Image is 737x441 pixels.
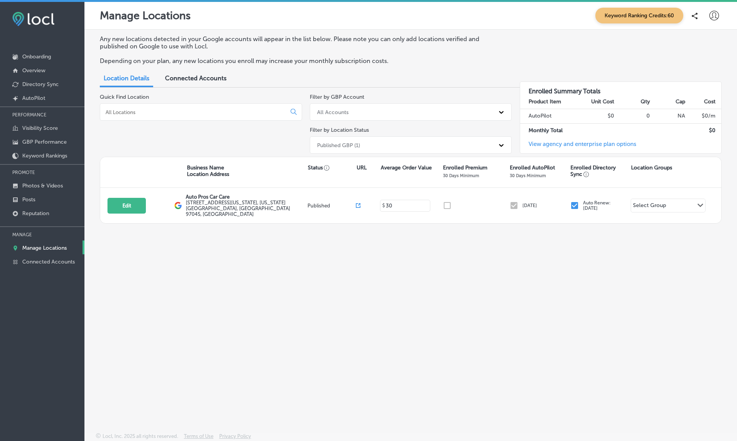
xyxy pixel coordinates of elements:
[686,109,721,123] td: $ 0 /m
[187,164,229,177] p: Business Name Location Address
[22,53,51,60] p: Onboarding
[100,9,191,22] p: Manage Locations
[22,245,67,251] p: Manage Locations
[22,196,35,203] p: Posts
[686,123,721,138] td: $ 0
[631,164,672,171] p: Location Groups
[186,200,306,217] label: [STREET_ADDRESS][US_STATE] , [US_STATE][GEOGRAPHIC_DATA], [GEOGRAPHIC_DATA] 97045, [GEOGRAPHIC_DATA]
[633,202,666,211] div: Select Group
[579,95,615,109] th: Unit Cost
[186,194,306,200] p: Auto Pros Car Care
[650,109,686,123] td: NA
[22,95,45,101] p: AutoPilot
[510,164,555,171] p: Enrolled AutoPilot
[382,203,385,208] p: $
[107,198,146,214] button: Edit
[100,57,504,65] p: Depending on your plan, any new locations you enroll may increase your monthly subscription costs.
[12,12,55,26] img: fda3e92497d09a02dc62c9cd864e3231.png
[579,109,615,123] td: $0
[520,109,579,123] td: AutoPilot
[615,95,650,109] th: Qty
[595,8,683,23] span: Keyword Ranking Credits: 60
[443,164,487,171] p: Enrolled Premium
[105,109,284,116] input: All Locations
[22,182,63,189] p: Photos & Videos
[443,173,479,178] p: 30 Days Minimum
[520,82,722,95] h3: Enrolled Summary Totals
[686,95,721,109] th: Cost
[22,139,67,145] p: GBP Performance
[317,109,349,115] div: All Accounts
[529,98,561,105] strong: Product Item
[357,164,367,171] p: URL
[104,75,149,82] span: Location Details
[22,125,58,131] p: Visibility Score
[310,94,364,100] label: Filter by GBP Account
[22,81,59,88] p: Directory Sync
[102,433,178,439] p: Locl, Inc. 2025 all rights reserved.
[317,142,360,148] div: Published GBP (1)
[520,123,579,138] td: Monthly Total
[100,94,149,100] label: Quick Find Location
[165,75,226,82] span: Connected Accounts
[174,202,182,209] img: logo
[22,67,45,74] p: Overview
[381,164,432,171] p: Average Order Value
[615,109,650,123] td: 0
[650,95,686,109] th: Cap
[583,200,611,211] p: Auto Renew: [DATE]
[308,164,356,171] p: Status
[22,259,75,265] p: Connected Accounts
[310,127,369,133] label: Filter by Location Status
[100,35,504,50] p: Any new locations detected in your Google accounts will appear in the list below. Please note you...
[22,210,49,217] p: Reputation
[22,153,67,159] p: Keyword Rankings
[522,203,537,208] p: [DATE]
[570,164,627,177] p: Enrolled Directory Sync
[307,203,356,209] p: Published
[520,141,636,153] a: View agency and enterprise plan options
[510,173,546,178] p: 30 Days Minimum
